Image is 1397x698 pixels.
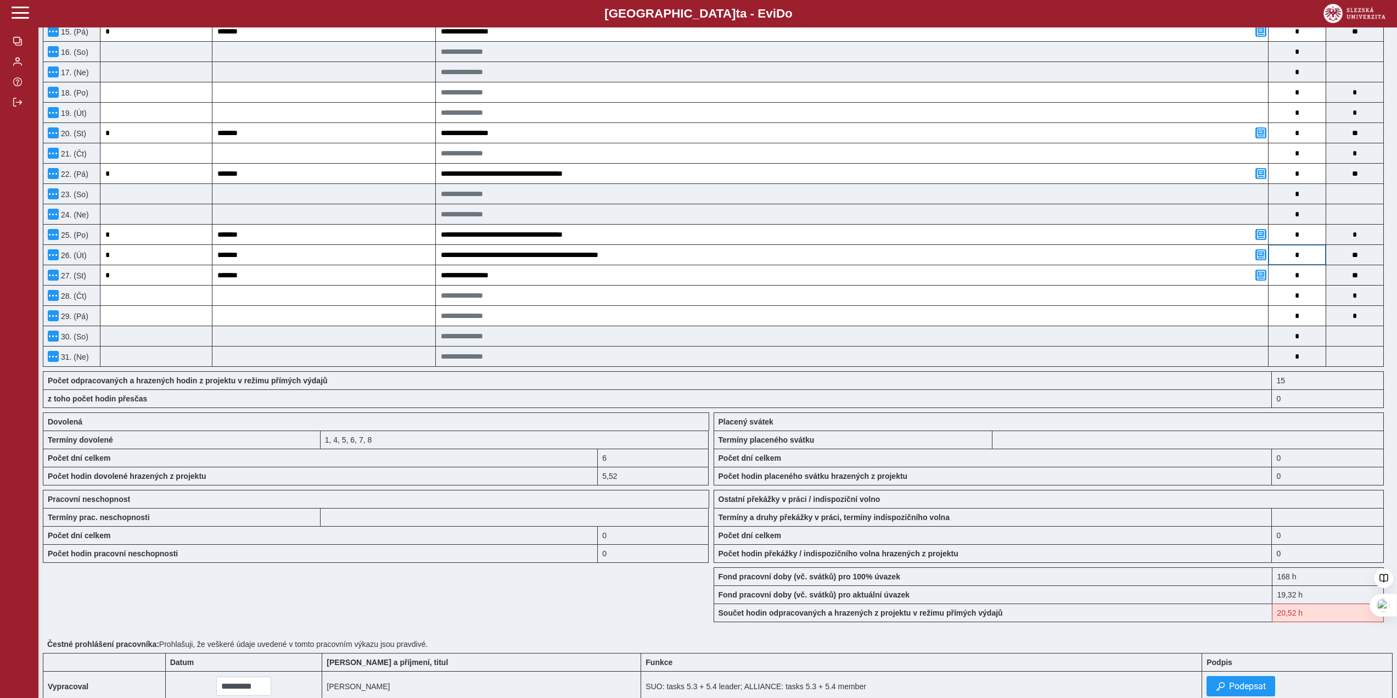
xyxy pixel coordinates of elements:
button: Menu [48,107,59,118]
b: Termíny prac. neschopnosti [48,513,150,522]
button: Přidat poznámku [1255,229,1266,240]
button: Menu [48,209,59,220]
b: Počet hodin placeného svátku hrazených z projektu [719,472,908,481]
button: Menu [48,87,59,98]
button: Menu [48,168,59,179]
div: Fond pracovní doby (19,32 h) a součet hodin (20,52 h) se neshodují! [1272,604,1384,622]
button: Menu [48,148,59,159]
button: Menu [48,66,59,77]
span: 24. (Ne) [59,210,89,219]
b: Podpis [1207,658,1232,667]
div: 19,32 h [1272,585,1384,604]
div: 1, 4, 5, 6, 7, 8 [321,431,709,449]
span: 28. (Čt) [59,292,87,300]
span: 20. (St) [59,129,86,138]
div: Prohlašuji, že veškeré údaje uvedené v tomto pracovním výkazu jsou pravdivé. [43,635,1393,653]
b: Počet dní celkem [48,454,110,462]
button: Menu [48,351,59,362]
span: Podepsat [1229,681,1266,691]
span: 17. (Ne) [59,68,89,77]
b: Fond pracovní doby (vč. svátků) pro 100% úvazek [719,572,900,581]
button: Menu [48,46,59,57]
span: D [776,7,785,20]
span: 21. (Čt) [59,149,87,158]
b: z toho počet hodin přesčas [48,394,147,403]
b: Počet hodin pracovní neschopnosti [48,549,178,558]
b: Ostatní překážky v práci / indispoziční volno [719,495,880,504]
b: [GEOGRAPHIC_DATA] a - Evi [33,7,1364,21]
div: 0 [598,526,709,544]
button: Menu [48,331,59,342]
button: Menu [48,290,59,301]
b: Počet dní celkem [48,531,110,540]
div: Fond pracovní doby (19,32 h) a součet hodin (20,52 h) se neshodují! [1272,371,1384,389]
button: Menu [48,270,59,281]
span: 22. (Pá) [59,170,88,178]
span: 23. (So) [59,190,88,199]
div: 0 [598,544,709,563]
b: Dovolená [48,417,82,426]
span: 15. (Pá) [59,27,88,36]
b: Termíny dovolené [48,435,113,444]
span: 18. (Po) [59,88,88,97]
b: Počet hodin dovolené hrazených z projektu [48,472,206,481]
span: 25. (Po) [59,231,88,239]
b: Počet dní celkem [719,531,781,540]
button: Menu [48,310,59,321]
div: 0 [1272,544,1384,563]
button: Přidat poznámku [1255,270,1266,281]
div: 5,52 [598,467,709,485]
span: 16. (So) [59,48,88,57]
span: t [736,7,739,20]
b: Čestné prohlášení pracovníka: [47,640,159,649]
span: 19. (Út) [59,109,87,118]
span: 26. (Út) [59,251,87,260]
b: Datum [170,658,194,667]
button: Menu [48,26,59,37]
div: 6 [598,449,709,467]
b: Termíny placeného svátku [719,435,815,444]
div: 0 [1272,389,1384,408]
button: Menu [48,127,59,138]
span: 30. (So) [59,332,88,341]
div: 0 [1272,526,1384,544]
b: Počet hodin překážky / indispozičního volna hrazených z projektu [719,549,958,558]
button: Menu [48,188,59,199]
span: 31. (Ne) [59,353,89,361]
div: 168 h [1272,567,1384,585]
button: Přidat poznámku [1255,127,1266,138]
button: Přidat poznámku [1255,168,1266,179]
span: o [785,7,793,20]
button: Menu [48,249,59,260]
b: Počet odpracovaných a hrazených hodin z projektu v režimu přímých výdajů [48,376,328,385]
div: 0 [1272,449,1384,467]
span: 27. (St) [59,271,86,280]
span: 29. (Pá) [59,312,88,321]
b: Termíny a druhy překážky v práci, termíny indispozičního volna [719,513,950,522]
b: Počet dní celkem [719,454,781,462]
img: logo_web_su.png [1323,4,1385,23]
b: Fond pracovní doby (vč. svátků) pro aktuální úvazek [719,590,910,599]
button: Menu [48,229,59,240]
div: 0 [1272,467,1384,485]
b: Pracovní neschopnost [48,495,130,504]
b: Placený svátek [719,417,773,426]
b: Vypracoval [48,682,88,691]
button: Přidat poznámku [1255,249,1266,260]
b: [PERSON_NAME] a příjmení, titul [327,658,448,667]
b: Funkce [646,658,672,667]
button: Podepsat [1207,676,1275,696]
button: Přidat poznámku [1255,26,1266,37]
b: Součet hodin odpracovaných a hrazených z projektu v režimu přímých výdajů [719,608,1003,617]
